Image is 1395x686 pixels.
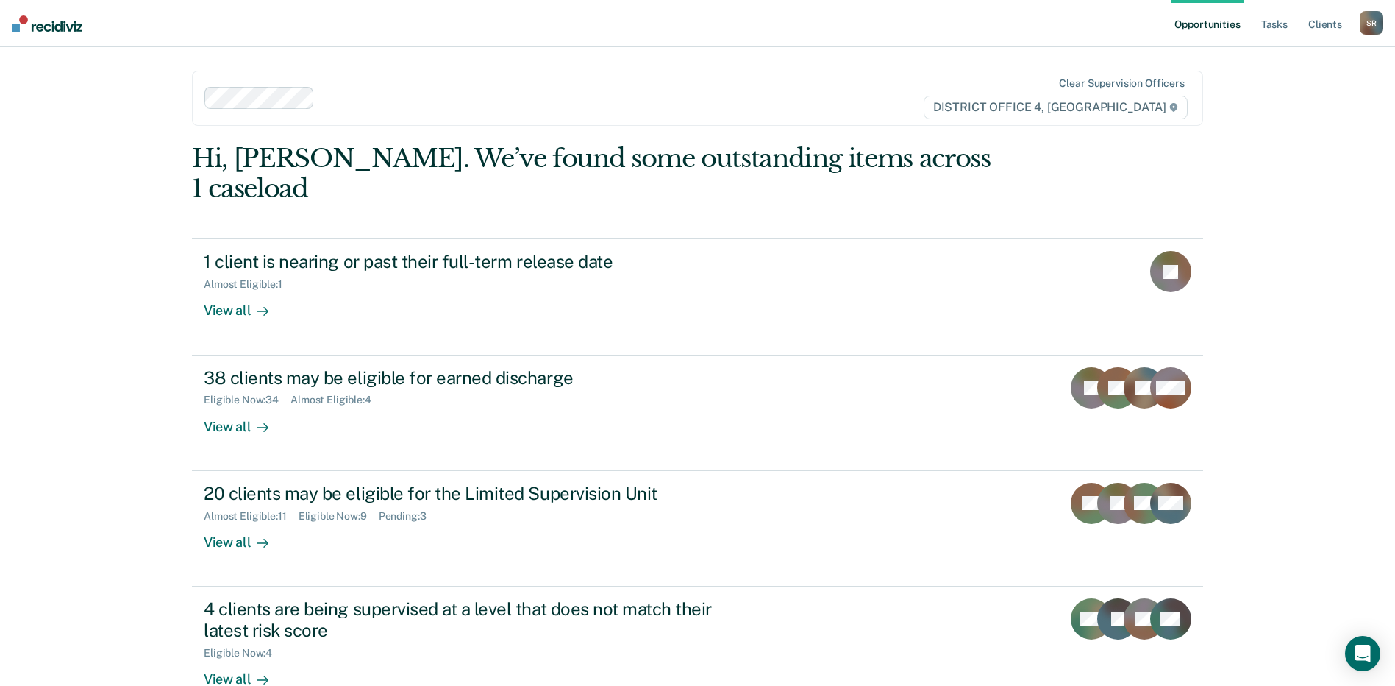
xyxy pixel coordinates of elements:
[204,647,284,660] div: Eligible Now : 4
[1345,636,1380,671] div: Open Intercom Messenger
[204,251,720,272] div: 1 client is nearing or past their full-term release date
[290,394,383,406] div: Almost Eligible : 4
[1360,11,1383,35] button: SR
[204,291,286,319] div: View all
[204,598,720,641] div: 4 clients are being supervised at a level that does not match their latest risk score
[924,96,1188,119] span: DISTRICT OFFICE 4, [GEOGRAPHIC_DATA]
[192,471,1203,587] a: 20 clients may be eligible for the Limited Supervision UnitAlmost Eligible:11Eligible Now:9Pendin...
[192,144,1001,204] div: Hi, [PERSON_NAME]. We’ve found some outstanding items across 1 caseload
[204,483,720,504] div: 20 clients may be eligible for the Limited Supervision Unit
[12,15,82,32] img: Recidiviz
[192,238,1203,355] a: 1 client is nearing or past their full-term release dateAlmost Eligible:1View all
[192,356,1203,471] a: 38 clients may be eligible for earned dischargeEligible Now:34Almost Eligible:4View all
[299,510,379,523] div: Eligible Now : 9
[204,522,286,551] div: View all
[204,394,290,406] div: Eligible Now : 34
[204,406,286,435] div: View all
[204,510,299,523] div: Almost Eligible : 11
[379,510,438,523] div: Pending : 3
[204,278,294,291] div: Almost Eligible : 1
[204,367,720,389] div: 38 clients may be eligible for earned discharge
[1059,77,1184,90] div: Clear supervision officers
[1360,11,1383,35] div: S R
